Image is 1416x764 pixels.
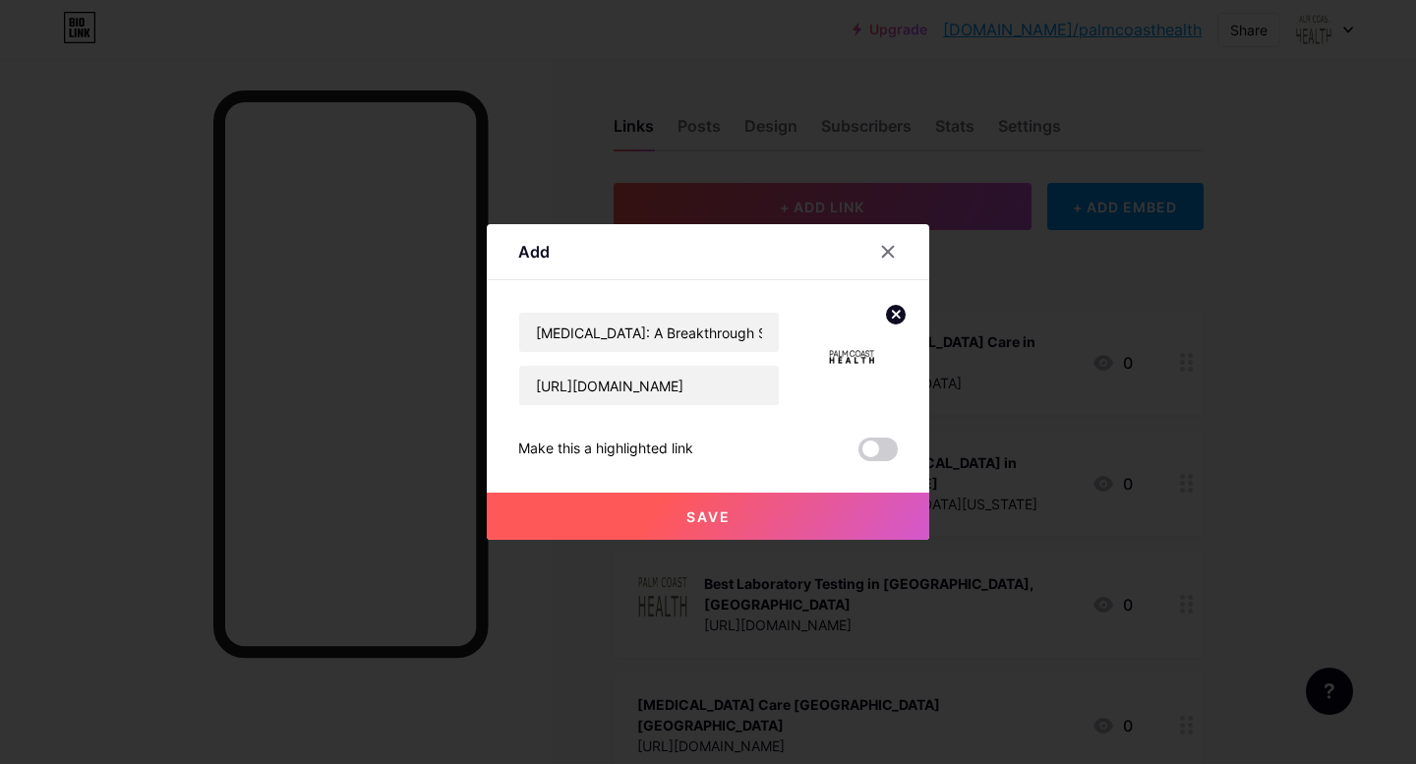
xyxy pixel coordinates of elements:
[518,240,550,264] div: Add
[518,438,693,461] div: Make this a highlighted link
[519,313,779,352] input: Title
[803,312,898,406] img: link_thumbnail
[519,366,779,405] input: URL
[487,493,929,540] button: Save
[686,508,731,525] span: Save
